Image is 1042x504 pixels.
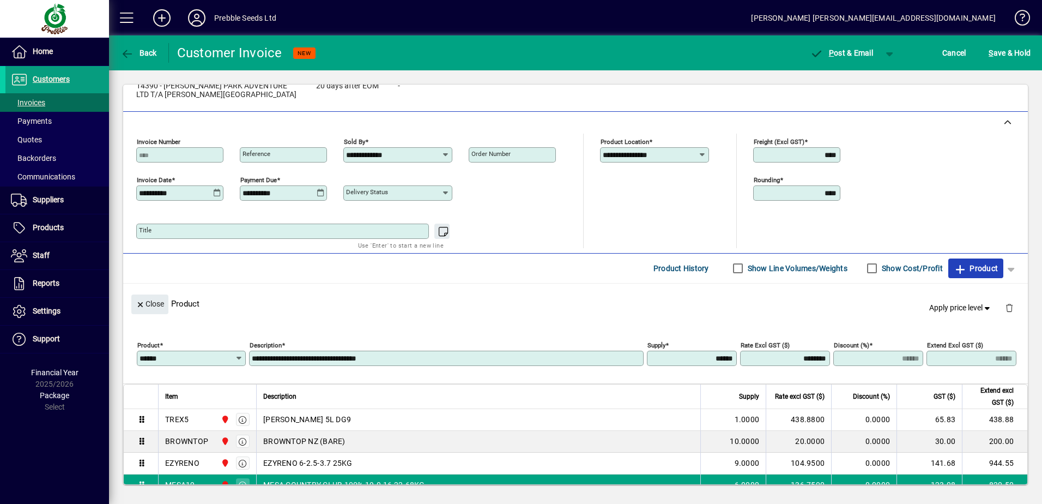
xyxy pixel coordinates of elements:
mat-label: Payment due [240,176,277,184]
div: 136.7500 [773,479,825,490]
span: PALMERSTON NORTH [218,413,231,425]
app-page-header-button: Close [129,299,171,309]
div: BROWNTOP [165,436,208,447]
span: Financial Year [31,368,78,377]
mat-label: Supply [647,341,665,349]
span: Invoices [11,98,45,107]
mat-label: Rate excl GST ($) [741,341,790,349]
span: NEW [298,50,311,57]
a: Payments [5,112,109,130]
span: Apply price level [929,302,992,314]
td: 0.0000 [831,453,896,475]
div: TREX5 [165,414,189,425]
span: 14390 - [PERSON_NAME] PARK ADVENTURE LTD T/A [PERSON_NAME][GEOGRAPHIC_DATA] [136,82,300,99]
td: 65.83 [896,409,962,431]
button: Back [118,43,160,63]
mat-label: Extend excl GST ($) [927,341,983,349]
div: EZYRENO [165,458,199,469]
span: EZYRENO 6-2.5-3.7 25KG [263,458,353,469]
td: 30.00 [896,431,962,453]
span: [PERSON_NAME] 5L DG9 [263,414,351,425]
div: Product [123,284,1028,323]
mat-label: Discount (%) [834,341,869,349]
a: Reports [5,270,109,297]
span: BROWNTOP NZ (BARE) [263,436,346,447]
div: 20.0000 [773,436,825,447]
span: 6.0000 [735,479,760,490]
a: Communications [5,167,109,186]
span: Package [40,391,69,400]
button: Post & Email [804,43,879,63]
span: Product History [653,260,709,277]
mat-label: Order number [471,150,511,158]
button: Product History [649,259,713,278]
label: Show Cost/Profit [880,263,943,274]
button: Product [948,259,1003,278]
button: Delete [996,295,1022,321]
span: Quotes [11,135,42,144]
mat-label: Reference [243,150,270,158]
mat-label: Product location [601,138,649,146]
span: P [829,49,834,57]
div: Customer Invoice [177,44,282,62]
span: 9.0000 [735,458,760,469]
a: Backorders [5,149,109,167]
span: Rate excl GST ($) [775,391,825,403]
div: [PERSON_NAME] [PERSON_NAME][EMAIL_ADDRESS][DOMAIN_NAME] [751,9,996,27]
mat-label: Rounding [754,176,780,184]
span: - [398,82,400,91]
span: Product [954,260,998,277]
td: 200.00 [962,431,1027,453]
span: 10.0000 [730,436,759,447]
span: Description [263,391,296,403]
span: ost & Email [810,49,873,57]
mat-label: Description [250,341,282,349]
span: Home [33,47,53,56]
a: Support [5,326,109,353]
button: Add [144,8,179,28]
a: Quotes [5,130,109,149]
span: 1.0000 [735,414,760,425]
mat-label: Title [139,226,152,234]
td: 0.0000 [831,409,896,431]
span: Communications [11,172,75,181]
div: 104.9500 [773,458,825,469]
button: Profile [179,8,214,28]
button: Apply price level [925,298,997,317]
span: MESA COUNTRY CLUB 100% 19-0-16 22.68KG [263,479,425,490]
mat-label: Freight (excl GST) [754,138,804,146]
span: Staff [33,251,50,260]
td: 438.88 [962,409,1027,431]
mat-label: Sold by [344,138,365,146]
mat-hint: Use 'Enter' to start a new line [358,239,444,251]
div: 438.8800 [773,414,825,425]
span: Customers [33,75,70,83]
a: Products [5,214,109,242]
span: Supply [739,391,759,403]
mat-label: Invoice date [137,176,172,184]
button: Cancel [940,43,969,63]
span: Item [165,391,178,403]
app-page-header-button: Back [109,43,169,63]
a: Home [5,38,109,65]
span: Reports [33,279,59,287]
span: S [989,49,993,57]
div: Prebble Seeds Ltd [214,9,276,27]
span: PALMERSTON NORTH [218,479,231,491]
mat-label: Product [137,341,160,349]
span: Extend excl GST ($) [969,385,1014,409]
span: Discount (%) [853,391,890,403]
button: Save & Hold [986,43,1033,63]
td: 0.0000 [831,475,896,496]
span: ave & Hold [989,44,1031,62]
span: Cancel [942,44,966,62]
span: 20 days after EOM [316,82,379,91]
a: Settings [5,298,109,325]
span: GST ($) [934,391,955,403]
mat-label: Invoice number [137,138,180,146]
span: Support [33,334,60,343]
span: Suppliers [33,195,64,204]
td: 141.68 [896,453,962,475]
a: Invoices [5,93,109,112]
span: Settings [33,307,60,315]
